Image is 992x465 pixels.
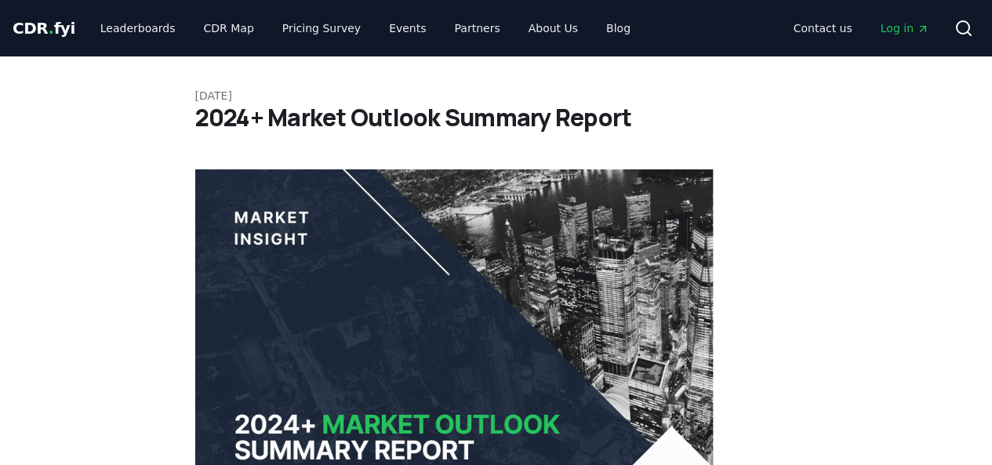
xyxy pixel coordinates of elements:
h1: 2024+ Market Outlook Summary Report [195,104,798,132]
a: Leaderboards [88,14,188,42]
a: About Us [516,14,590,42]
span: CDR fyi [13,19,75,38]
nav: Main [88,14,643,42]
a: Contact us [781,14,865,42]
a: CDR Map [191,14,267,42]
a: Pricing Survey [270,14,373,42]
a: Events [376,14,438,42]
span: Log in [881,20,929,36]
p: [DATE] [195,88,798,104]
nav: Main [781,14,942,42]
a: Log in [868,14,942,42]
span: . [49,19,54,38]
a: CDR.fyi [13,17,75,39]
a: Partners [442,14,513,42]
a: Blog [594,14,643,42]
